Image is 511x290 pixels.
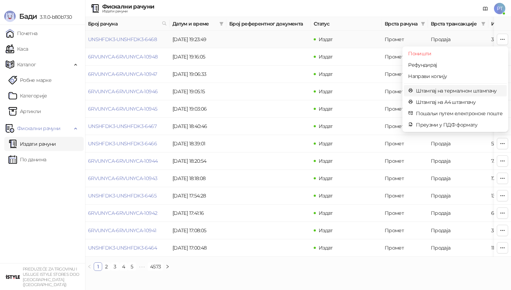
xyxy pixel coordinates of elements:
[9,73,51,87] a: Робне марке
[9,89,47,103] a: Категорије
[85,83,170,100] td: 6RVUNYCA-6RVUNYCA-10946
[416,121,502,129] span: Преузми у ПДФ формату
[85,262,94,271] li: Претходна страна
[382,17,428,31] th: Врста рачуна
[428,222,488,239] td: Продаја
[88,140,157,147] a: UNSHFDK3-UNSHFDK3-6466
[170,222,226,239] td: [DATE] 17:08:05
[170,100,226,118] td: [DATE] 19:03:06
[481,22,485,26] span: filter
[85,222,170,239] td: 6RVUNYCA-6RVUNYCA-10941
[382,152,428,170] td: Промет
[6,270,20,284] img: 64x64-companyLogo-77b92cf4-9946-4f36-9751-bf7bb5fd2c7d.png
[136,262,148,271] span: •••
[85,66,170,83] td: 6RVUNYCA-6RVUNYCA-10947
[88,36,157,43] a: UNSHFDK3-UNSHFDK3-6468
[219,22,224,26] span: filter
[102,10,154,13] div: Издати рачуни
[416,98,502,106] span: Штампај на А4 штампачу
[226,17,311,31] th: Број референтног документа
[170,239,226,257] td: [DATE] 17:00:48
[382,48,428,66] td: Промет
[85,48,170,66] td: 6RVUNYCA-6RVUNYCA-10948
[319,36,333,43] span: Издат
[428,170,488,187] td: Продаја
[111,263,119,271] a: 3
[85,118,170,135] td: UNSHFDK3-UNSHFDK3-6467
[170,170,226,187] td: [DATE] 18:18:08
[88,54,158,60] a: 6RVUNYCA-6RVUNYCA-10948
[170,83,226,100] td: [DATE] 19:05:15
[218,18,225,29] span: filter
[319,71,333,77] span: Издат
[311,17,382,31] th: Статус
[494,3,505,14] span: PT
[88,20,159,28] span: Број рачуна
[416,87,502,95] span: Штампај на термалном штампачу
[319,210,333,216] span: Издат
[85,135,170,152] td: UNSHFDK3-UNSHFDK3-6466
[85,170,170,187] td: 6RVUNYCA-6RVUNYCA-10943
[319,158,333,164] span: Издат
[88,193,156,199] a: UNSHFDK3-UNSHFDK3-6465
[85,31,170,48] td: UNSHFDK3-UNSHFDK3-6468
[170,187,226,205] td: [DATE] 17:54:28
[163,262,172,271] button: right
[136,262,148,271] li: Следећих 5 Страна
[6,42,28,56] a: Каса
[88,227,156,234] a: 6RVUNYCA-6RVUNYCA-10941
[170,48,226,66] td: [DATE] 19:16:05
[428,152,488,170] td: Продаја
[17,57,36,72] span: Каталог
[382,100,428,118] td: Промет
[428,239,488,257] td: Продаја
[85,205,170,222] td: 6RVUNYCA-6RVUNYCA-10942
[9,104,41,118] a: ArtikliАртикли
[319,227,333,234] span: Издат
[9,152,46,167] a: По данима
[103,263,110,271] a: 2
[416,110,502,117] span: Пошаљи путем електронске поште
[382,205,428,222] td: Промет
[382,118,428,135] td: Промет
[165,264,170,269] span: right
[428,187,488,205] td: Продаја
[319,175,333,182] span: Издат
[382,31,428,48] td: Промет
[170,118,226,135] td: [DATE] 18:40:46
[408,50,502,57] span: Поништи
[419,18,427,29] span: filter
[319,54,333,60] span: Издат
[382,222,428,239] td: Промет
[382,83,428,100] td: Промет
[128,262,136,271] li: 5
[428,17,488,31] th: Врста трансакције
[148,263,163,271] a: 4573
[382,66,428,83] td: Промет
[88,71,157,77] a: 6RVUNYCA-6RVUNYCA-10947
[170,31,226,48] td: [DATE] 19:23:49
[85,100,170,118] td: 6RVUNYCA-6RVUNYCA-10945
[480,18,487,29] span: filter
[120,263,127,271] a: 4
[85,239,170,257] td: UNSHFDK3-UNSHFDK3-6464
[319,193,333,199] span: Издат
[4,11,16,22] img: Logo
[85,17,170,31] th: Број рачуна
[85,187,170,205] td: UNSHFDK3-UNSHFDK3-6465
[85,262,94,271] button: left
[17,121,60,135] span: Фискални рачуни
[19,12,37,21] span: Бади
[94,263,102,271] a: 1
[170,66,226,83] td: [DATE] 19:06:33
[170,152,226,170] td: [DATE] 18:20:54
[37,14,72,20] span: 3.11.0-b80b730
[408,72,502,80] span: Направи копију
[9,137,56,151] a: Издати рачуни
[319,123,333,129] span: Издат
[319,88,333,95] span: Издат
[431,20,478,28] span: Врста трансакције
[428,135,488,152] td: Продаја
